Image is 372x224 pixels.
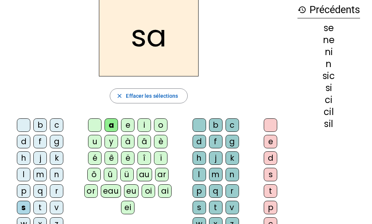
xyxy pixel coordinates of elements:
[50,151,63,165] div: k
[226,168,239,181] div: n
[137,118,151,132] div: i
[193,151,206,165] div: h
[193,184,206,198] div: p
[137,151,151,165] div: î
[226,184,239,198] div: r
[110,88,187,103] button: Effacer les sélections
[264,168,277,181] div: s
[50,118,63,132] div: c
[154,151,167,165] div: ï
[264,201,277,214] div: p
[193,168,206,181] div: l
[87,168,101,181] div: ô
[33,168,47,181] div: m
[193,135,206,148] div: d
[297,36,360,45] div: ne
[297,5,306,14] mat-icon: history
[297,24,360,33] div: se
[126,91,178,100] span: Effacer les sélections
[209,151,223,165] div: j
[50,168,63,181] div: n
[17,135,30,148] div: d
[17,151,30,165] div: h
[264,151,277,165] div: d
[297,48,360,57] div: ni
[50,201,63,214] div: v
[17,184,30,198] div: p
[264,135,277,148] div: e
[121,118,134,132] div: e
[88,151,102,165] div: é
[137,135,151,148] div: â
[137,168,152,181] div: au
[105,118,118,132] div: a
[84,184,98,198] div: or
[154,118,167,132] div: o
[193,201,206,214] div: s
[17,168,30,181] div: l
[17,201,30,214] div: s
[105,135,118,148] div: y
[33,118,47,132] div: b
[121,135,134,148] div: à
[154,135,167,148] div: è
[209,184,223,198] div: q
[120,168,134,181] div: ü
[155,168,169,181] div: ar
[158,184,172,198] div: ai
[226,135,239,148] div: g
[209,201,223,214] div: t
[209,168,223,181] div: m
[105,151,118,165] div: ê
[50,184,63,198] div: r
[124,184,139,198] div: eu
[297,1,360,18] h3: Précédents
[121,201,134,214] div: ei
[101,184,121,198] div: eau
[33,201,47,214] div: t
[209,135,223,148] div: f
[297,119,360,128] div: sil
[88,135,102,148] div: u
[209,118,223,132] div: b
[297,84,360,93] div: si
[50,135,63,148] div: g
[33,151,47,165] div: j
[297,108,360,116] div: cil
[116,93,123,99] mat-icon: close
[33,184,47,198] div: q
[226,201,239,214] div: v
[297,60,360,69] div: n
[226,118,239,132] div: c
[297,96,360,105] div: ci
[226,151,239,165] div: k
[33,135,47,148] div: f
[121,151,134,165] div: ë
[142,184,155,198] div: oi
[104,168,117,181] div: û
[264,184,277,198] div: t
[297,72,360,81] div: sic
